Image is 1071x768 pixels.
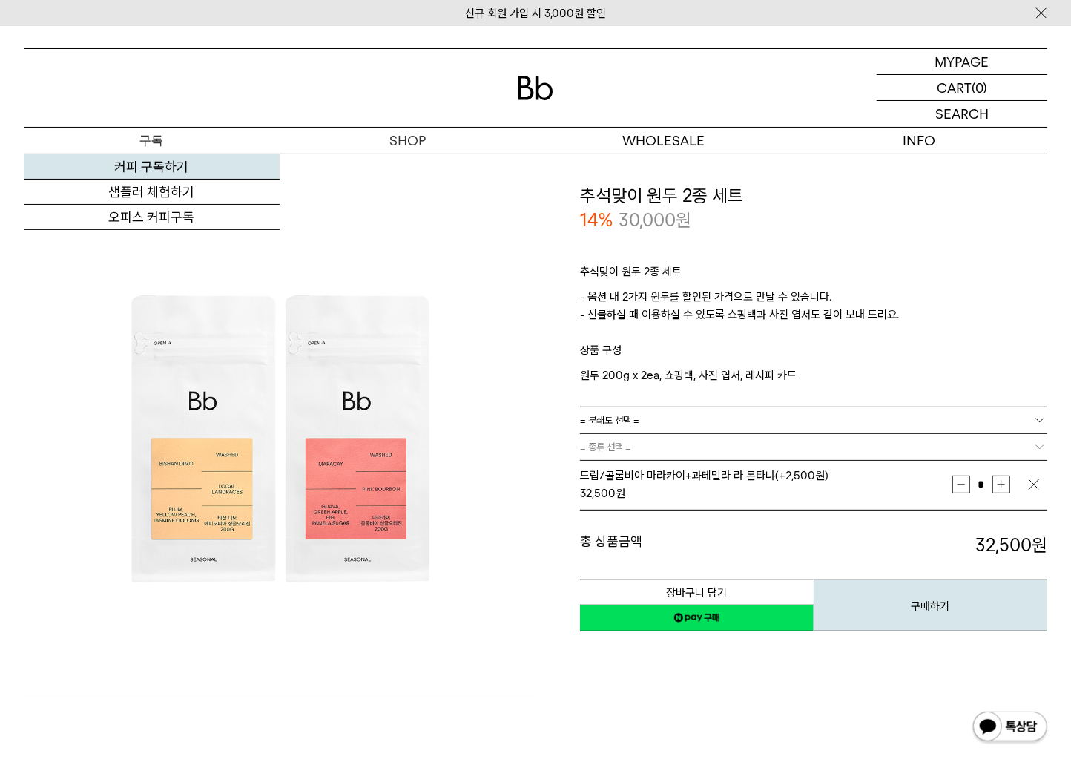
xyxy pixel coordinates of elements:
strong: 32,500 [580,487,616,500]
p: - 옵션 내 2가지 원두를 할인된 가격으로 만날 수 있습니다. - 선물하실 때 이용하실 수 있도록 쇼핑백과 사진 엽서도 같이 보내 드려요. [580,288,1047,341]
p: (0) [972,75,987,100]
span: = 분쇄도 선택 = [580,407,639,433]
span: 드립/콜롬비아 마라카이+과테말라 라 몬타냐 (+2,500원) [580,469,828,482]
button: 구매하기 [814,580,1047,631]
p: 원두 200g x 2ea, 쇼핑백, 사진 엽서, 레시피 카드 [580,367,1047,384]
h3: 추석맞이 원두 2종 세트 [580,183,1047,209]
img: 카카오톡 채널 1:1 채팅 버튼 [972,710,1049,746]
a: 새창 [580,605,814,631]
a: 신규 회원 가입 시 3,000원 할인 [465,7,606,20]
p: WHOLESALE [535,128,791,154]
a: SHOP [280,128,535,154]
p: 추석맞이 원두 2종 세트 [580,263,1047,288]
p: CART [937,75,972,100]
a: 커피 구독하기 [24,154,280,180]
p: 30,000 [619,208,691,233]
p: SEARCH [935,101,989,127]
button: 장바구니 담기 [580,580,814,605]
button: 증가 [992,476,1010,493]
img: 로고 [518,76,553,100]
span: = 종류 선택 = [580,434,631,460]
p: 상품 구성 [580,341,1047,367]
img: 삭제 [1026,477,1041,492]
a: 샘플러 체험하기 [24,180,280,205]
button: 감소 [952,476,970,493]
p: MYPAGE [935,49,989,74]
dt: 총 상품금액 [580,533,814,558]
p: 14% [580,208,613,233]
div: 원 [580,485,952,502]
p: INFO [791,128,1047,154]
b: 원 [1032,534,1047,556]
img: 추석맞이 원두 2종 세트 [24,183,535,695]
strong: 32,500 [975,534,1047,556]
a: MYPAGE [877,49,1047,75]
a: CART (0) [877,75,1047,101]
a: 구독 [24,128,280,154]
a: 오피스 커피구독 [24,205,280,230]
span: 원 [676,209,691,231]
